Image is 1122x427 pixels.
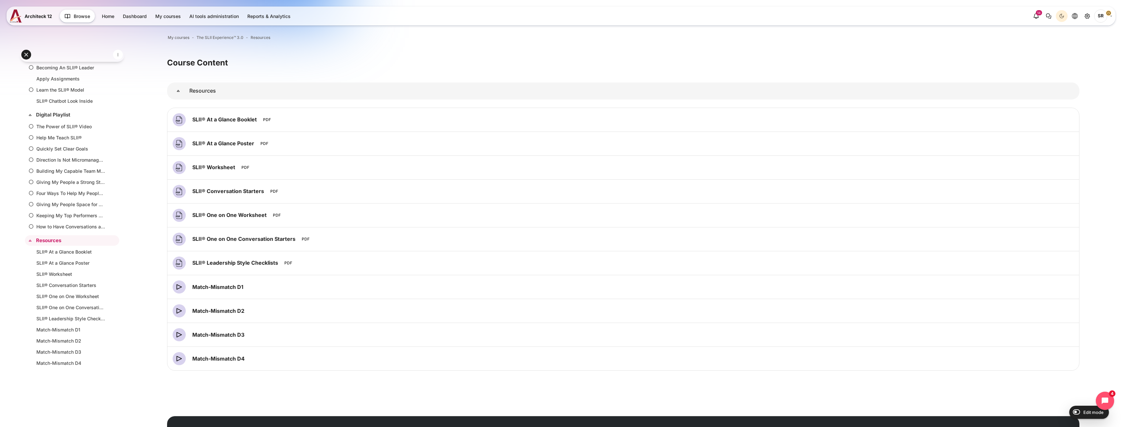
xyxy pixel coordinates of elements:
a: Resources [167,82,189,99]
a: Match-Mismatch D2 [192,308,244,314]
h3: Course Content [167,58,1079,68]
span: Collapse [27,237,33,244]
div: 14 [1036,10,1042,15]
a: SLII® Worksheet [36,271,105,277]
button: Light Mode Dark Mode [1056,10,1068,22]
a: Resources [36,237,107,244]
a: SLII® At a Glance Booklet [192,116,258,122]
a: Home [98,11,118,22]
img: File icon [173,185,186,198]
a: My courses [151,11,185,22]
a: Quickly Set Clear Goals [36,145,105,152]
a: SLII® One on One Conversation Starters [192,235,297,242]
button: Languages [1069,10,1081,22]
a: How to Have Conversations about Goals [36,223,105,230]
img: Video Time icon [173,328,186,341]
a: Dashboard [119,11,151,22]
a: SLII® One on One Worksheet [36,293,105,300]
span: Songklod Riraroengjaratsaeng [1094,9,1107,23]
a: Match-Mismatch D4 [36,360,105,366]
a: SLII® Conversation Starters [36,282,105,289]
a: SLII® Leadership Style Checklists [192,259,280,266]
img: File icon [173,137,186,150]
img: File icon [173,113,186,126]
button: Browse [60,9,95,23]
img: File icon [173,161,186,174]
img: File icon [173,257,186,270]
img: Video Time icon [173,304,186,317]
span: Edit mode [1083,410,1104,415]
a: Keeping My Top Performers Engaged [36,212,105,219]
a: Direction Is Not Micromanagement [36,156,105,163]
div: Dark Mode [1057,11,1067,21]
a: Giving My People a Strong Start [36,179,105,186]
nav: Navigation bar [167,33,1079,42]
img: File icon [173,233,186,246]
a: SLII® At a Glance Poster [192,140,256,146]
a: SLII® Chatbot Look Inside [36,98,105,104]
div: Show notification window with 14 new notifications [1030,10,1042,22]
a: Four Ways To Help My People In a Crisis [36,190,105,197]
a: Match-Mismatch D2 [36,337,105,344]
a: Apply Assignments [36,75,105,82]
a: SLII® One on One Conversation Starters [36,304,105,311]
a: SLII® At a Glance Booklet [36,248,105,255]
a: Resources [251,35,270,41]
a: SLII® One on One Worksheet [192,211,268,218]
span: Architeck 12 [25,13,52,20]
a: User menu [1094,9,1112,23]
a: SLII® Leadership Style Checklists [36,315,105,322]
a: Digital Playlist [36,111,107,119]
img: Video Time icon [173,280,186,294]
a: SLII® Conversation Starters [192,187,266,194]
a: A12 A12 Architeck 12 [10,9,55,23]
a: Match-Mismatch D1 [192,284,243,290]
a: Reports & Analytics [243,11,295,22]
a: My courses [168,35,189,41]
section: Content [167,58,1079,406]
a: The Power of SLII® Video [36,123,105,130]
a: Building My Capable Team Members' Confidence [36,168,105,174]
a: SLII® Worksheet [192,164,237,170]
span: Collapse [27,112,33,118]
a: Learn the SLII® Model [36,86,105,93]
img: A12 [10,9,22,23]
a: The SLII Experience™ 3.0 [197,35,243,41]
a: Help Me Teach SLII® [36,134,105,141]
img: File icon [173,209,186,222]
a: Match-Mismatch D1 [36,326,105,333]
button: There are 0 unread conversations [1043,10,1055,22]
a: Giving My People Space for Their Ideas [36,201,105,208]
a: Match-Mismatch D3 [192,331,244,338]
a: Becoming An SLII® Leader [36,64,105,71]
a: SLII® At a Glance Poster [36,259,105,266]
span: Browse [74,13,90,20]
img: Video Time icon [173,352,186,365]
a: AI tools administration [185,11,243,22]
a: Site administration [1081,10,1093,22]
a: Match-Mismatch D3 [36,348,105,355]
a: Match-Mismatch D4 [192,355,245,362]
